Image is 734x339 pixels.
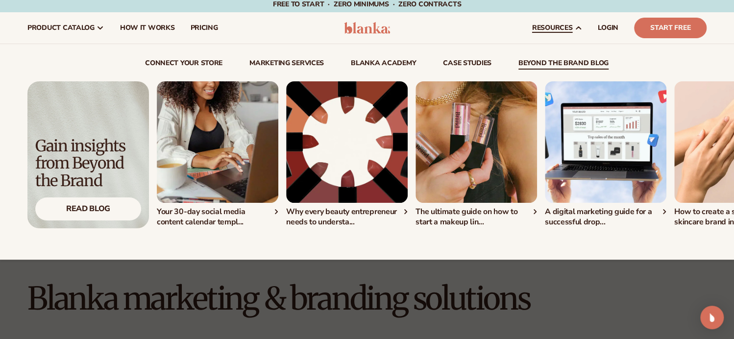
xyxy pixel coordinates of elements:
[598,24,618,32] span: LOGIN
[20,12,112,44] a: product catalog
[182,12,225,44] a: pricing
[344,22,391,34] img: logo
[416,207,537,227] div: The ultimate guide on how to start a makeup lin...
[518,60,609,70] a: beyond the brand blog
[545,207,666,227] div: A digital marketing guide for a successful drop...
[443,60,491,70] a: case studies
[545,81,666,203] img: Shopify Image 4
[27,24,95,32] span: product catalog
[286,81,408,203] img: Lipstick packaging.
[27,81,149,228] img: Light background with shadow.
[286,81,408,227] a: Lipstick packaging. Why every beauty entrepreneur needs to understa...
[634,18,707,38] a: Start Free
[590,12,626,44] a: LOGIN
[286,207,408,227] div: Why every beauty entrepreneur needs to understa...
[700,306,724,329] div: Open Intercom Messenger
[190,24,218,32] span: pricing
[35,138,141,190] div: Gain insights from Beyond the Brand
[145,60,222,70] a: connect your store
[120,24,175,32] span: How It Works
[112,12,183,44] a: How It Works
[27,81,149,228] a: Light background with shadow. Gain insights from Beyond the Brand Read Blog
[157,81,278,227] div: 1 / 5
[35,197,141,220] div: Read Blog
[157,81,278,227] a: Shopify Image 2 Your 30-day social media content calendar templ...
[249,60,324,70] a: Marketing services
[157,81,278,203] img: Shopify Image 2
[545,81,666,227] a: Shopify Image 4 A digital marketing guide for a successful drop...
[416,81,537,203] img: Shopify Image 3
[286,81,408,227] div: 2 / 5
[524,12,590,44] a: resources
[157,207,278,227] div: Your 30-day social media content calendar templ...
[532,24,572,32] span: resources
[351,60,416,70] a: Blanka Academy
[416,81,537,227] div: 3 / 5
[416,81,537,227] a: Shopify Image 3 The ultimate guide on how to start a makeup lin...
[545,81,666,227] div: 4 / 5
